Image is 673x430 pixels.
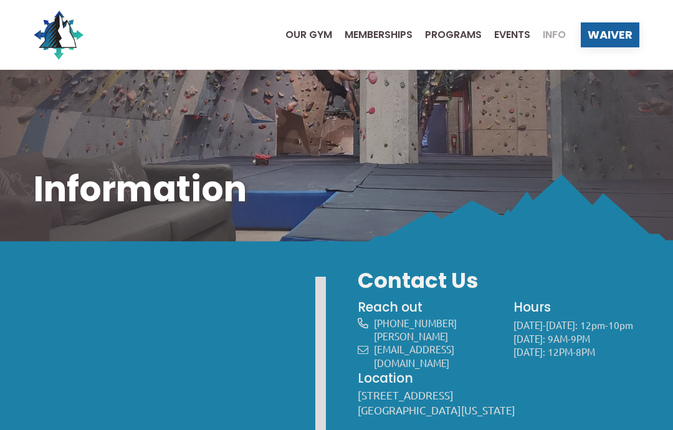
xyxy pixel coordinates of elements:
span: Programs [425,30,482,40]
span: Info [543,30,566,40]
a: [STREET_ADDRESS][GEOGRAPHIC_DATA][US_STATE] [358,388,515,416]
a: Memberships [332,30,413,40]
p: [DATE]-[DATE]: 12pm-10pm [DATE]: 9AM-9PM [DATE]: 12PM-8PM [513,318,640,358]
span: Our Gym [285,30,332,40]
a: Programs [413,30,482,40]
h1: Information [34,165,639,214]
a: Waiver [581,22,639,47]
a: Events [482,30,530,40]
h4: Reach out [358,299,494,317]
a: Info [530,30,566,40]
a: Our Gym [273,30,332,40]
span: Events [494,30,530,40]
span: Memberships [345,30,413,40]
img: North Wall Logo [34,10,84,60]
a: [PHONE_NUMBER] [374,317,457,329]
h4: Hours [513,299,640,317]
a: [PERSON_NAME][EMAIL_ADDRESS][DOMAIN_NAME] [374,330,454,369]
span: Waiver [588,29,632,41]
h4: Location [358,370,639,388]
h3: Contact Us [358,266,639,296]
